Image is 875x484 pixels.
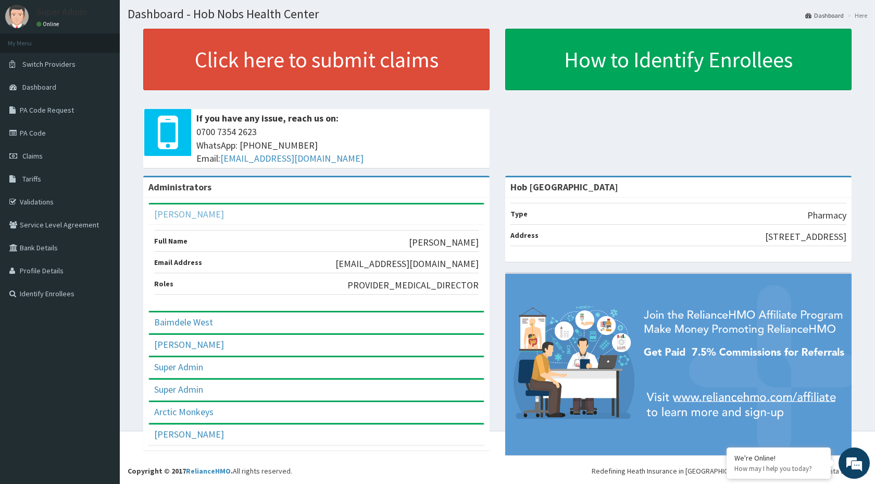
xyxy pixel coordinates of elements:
[510,209,528,219] b: Type
[128,466,233,476] strong: Copyright © 2017 .
[19,52,42,78] img: d_794563401_company_1708531726252_794563401
[220,152,364,164] a: [EMAIL_ADDRESS][DOMAIN_NAME]
[154,361,203,373] a: Super Admin
[510,181,618,193] strong: Hob [GEOGRAPHIC_DATA]
[845,11,867,20] li: Here
[22,82,56,92] span: Dashboard
[36,20,61,28] a: Online
[154,428,224,440] a: [PERSON_NAME]
[154,236,187,246] b: Full Name
[186,466,231,476] a: RelianceHMO
[505,29,852,90] a: How to Identify Enrollees
[154,208,224,220] a: [PERSON_NAME]
[734,464,823,473] p: How may I help you today?
[805,11,844,20] a: Dashboard
[36,7,87,17] p: Super Admin
[765,230,846,244] p: [STREET_ADDRESS]
[347,279,479,292] p: PROVIDER_MEDICAL_DIRECTOR
[128,7,867,21] h1: Dashboard - Hob Nobs Health Center
[154,338,224,350] a: [PERSON_NAME]
[592,466,867,476] div: Redefining Heath Insurance in [GEOGRAPHIC_DATA] using Telemedicine and Data Science!
[148,181,211,193] b: Administrators
[807,209,846,222] p: Pharmacy
[120,431,875,484] footer: All rights reserved.
[154,258,202,267] b: Email Address
[154,406,214,418] a: Arctic Monkeys
[5,5,29,28] img: User Image
[196,125,484,165] span: 0700 7354 2623 WhatsApp: [PHONE_NUMBER] Email:
[143,29,490,90] a: Click here to submit claims
[171,5,196,30] div: Minimize live chat window
[22,151,43,161] span: Claims
[60,131,144,237] span: We're online!
[409,236,479,249] p: [PERSON_NAME]
[154,279,173,288] b: Roles
[154,383,203,395] a: Super Admin
[510,231,539,240] b: Address
[5,285,198,321] textarea: Type your message and hit 'Enter'
[335,257,479,271] p: [EMAIL_ADDRESS][DOMAIN_NAME]
[22,59,76,69] span: Switch Providers
[54,58,175,72] div: Chat with us now
[505,274,852,455] img: provider-team-banner.png
[22,174,41,184] span: Tariffs
[196,112,339,124] b: If you have any issue, reach us on:
[734,453,823,463] div: We're Online!
[154,316,213,328] a: Baimdele West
